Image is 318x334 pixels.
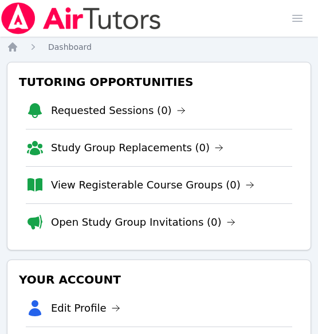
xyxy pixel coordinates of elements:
[17,72,301,92] h3: Tutoring Opportunities
[48,41,92,53] a: Dashboard
[7,41,311,53] nav: Breadcrumb
[51,177,254,193] a: View Registerable Course Groups (0)
[51,103,186,119] a: Requested Sessions (0)
[51,140,223,156] a: Study Group Replacements (0)
[51,214,235,230] a: Open Study Group Invitations (0)
[48,42,92,52] span: Dashboard
[17,269,301,290] h3: Your Account
[51,300,120,316] a: Edit Profile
